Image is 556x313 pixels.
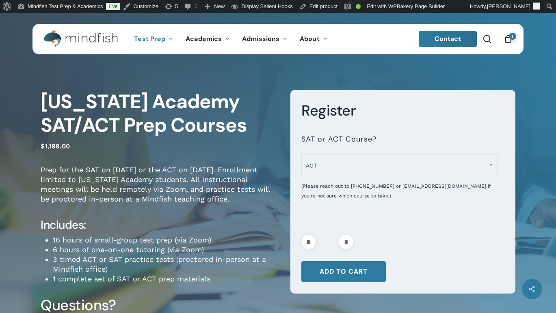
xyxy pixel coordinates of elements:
[302,157,497,174] span: ACT
[41,142,45,150] span: $
[435,34,461,43] span: Contact
[53,274,278,284] li: 1 complete set of SAT or ACT prep materials
[487,3,530,9] span: [PERSON_NAME]
[53,235,278,245] li: 16 hours of small-group test prep (via Zoom)
[318,235,337,249] input: Product quantity
[372,253,545,302] iframe: Chatbot
[32,24,524,54] header: Main Menu
[301,175,498,201] div: (Please reach out to [PHONE_NUMBER] or [EMAIL_ADDRESS][DOMAIN_NAME] if you're not sure which cour...
[301,261,386,282] button: Add to cart
[180,36,236,43] a: Academics
[300,34,320,43] span: About
[301,154,498,176] span: ACT
[41,142,70,150] bdi: 1,199.00
[53,245,278,255] li: 6 hours of one-on-one tutoring (via Zoom)
[301,101,504,120] h3: Register
[236,36,294,43] a: Admissions
[186,34,222,43] span: Academics
[356,4,361,9] div: Good
[41,90,278,137] h1: [US_STATE] Academy SAT/ACT Prep Courses
[509,33,516,40] span: 1
[294,36,334,43] a: About
[419,31,477,47] a: Contact
[53,255,278,274] li: 3 timed ACT or SAT practice tests (proctored in-person at a Mindfish office)
[134,34,165,43] span: Test Prep
[128,24,333,54] nav: Main Menu
[128,36,180,43] a: Test Prep
[41,218,278,232] h4: Includes:
[106,3,120,10] a: Live
[242,34,279,43] span: Admissions
[504,34,513,43] a: Cart
[301,135,376,144] label: SAT or ACT Course?
[41,165,278,215] p: Prep for the SAT on [DATE] or the ACT on [DATE]. Enrollment limited to [US_STATE] Academy student...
